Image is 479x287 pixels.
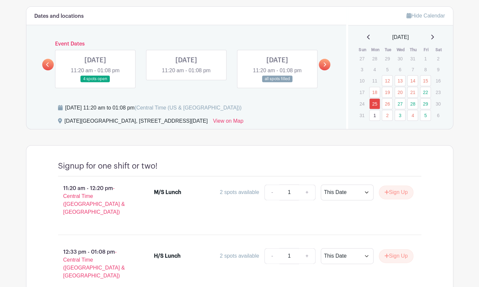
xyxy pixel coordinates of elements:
a: 4 [407,110,418,121]
span: [DATE] [392,33,409,41]
th: Thu [407,47,420,53]
p: 31 [407,53,418,64]
th: Sun [356,47,369,53]
p: 17 [356,87,367,97]
p: 12:33 pm - 01:08 pm [47,245,144,282]
p: 27 [356,53,367,64]
p: 4 [369,64,380,75]
a: 2 [382,110,393,121]
a: 3 [395,110,405,121]
a: 27 [395,98,405,109]
div: [DATE][GEOGRAPHIC_DATA], [STREET_ADDRESS][DATE] [65,117,208,128]
th: Tue [381,47,394,53]
div: H/S Lunch [154,252,181,260]
p: 7 [407,64,418,75]
span: (Central Time (US & [GEOGRAPHIC_DATA])) [135,105,242,111]
p: 30 [395,53,405,64]
a: + [299,184,315,200]
p: 29 [382,53,393,64]
p: 1 [420,53,431,64]
p: 8 [420,64,431,75]
p: 11:20 am - 12:20 pm [47,182,144,219]
a: - [264,184,280,200]
button: Sign Up [379,249,413,263]
h6: Dates and locations [34,13,84,19]
a: 1 [369,110,380,121]
a: View on Map [213,117,243,128]
a: Hide Calendar [406,13,445,18]
a: 5 [420,110,431,121]
p: 30 [433,99,443,109]
p: 24 [356,99,367,109]
a: 21 [407,87,418,98]
a: 20 [395,87,405,98]
div: [DATE] 11:20 am to 01:08 pm [65,104,242,112]
a: 29 [420,98,431,109]
a: - [264,248,280,264]
p: 3 [356,64,367,75]
a: 26 [382,98,393,109]
a: 25 [369,98,380,109]
p: 2 [433,53,443,64]
p: 10 [356,76,367,86]
a: 12 [382,75,393,86]
a: 19 [382,87,393,98]
th: Wed [394,47,407,53]
th: Fri [420,47,433,53]
p: 6 [395,64,405,75]
h6: Event Dates [54,41,319,47]
div: M/S Lunch [154,188,181,196]
p: 11 [369,76,380,86]
p: 6 [433,110,443,120]
div: 2 spots available [220,188,259,196]
div: 2 spots available [220,252,259,260]
a: 14 [407,75,418,86]
h4: Signup for one shift or two! [58,161,158,171]
p: 23 [433,87,443,97]
a: 18 [369,87,380,98]
a: 22 [420,87,431,98]
p: 5 [382,64,393,75]
th: Sat [432,47,445,53]
a: + [299,248,315,264]
p: 9 [433,64,443,75]
a: 13 [395,75,405,86]
th: Mon [369,47,382,53]
p: 31 [356,110,367,120]
a: 15 [420,75,431,86]
p: 16 [433,76,443,86]
p: 28 [369,53,380,64]
button: Sign Up [379,185,413,199]
a: 28 [407,98,418,109]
